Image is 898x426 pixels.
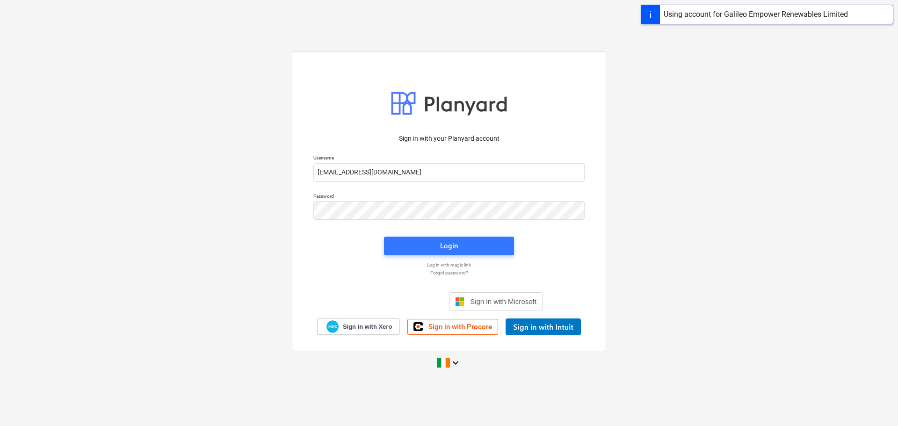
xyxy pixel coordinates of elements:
[317,318,400,335] a: Sign in with Xero
[470,297,536,305] span: Sign in with Microsoft
[313,155,585,163] p: Username
[455,297,464,306] img: Microsoft logo
[428,323,492,331] span: Sign in with Procore
[384,237,514,255] button: Login
[450,357,461,368] i: keyboard_arrow_down
[313,163,585,182] input: Username
[351,291,446,312] iframe: Sign in with Google Button
[313,193,585,201] p: Password
[440,240,458,252] div: Login
[309,262,589,268] a: Log in with magic link
[407,319,498,335] a: Sign in with Procore
[313,134,585,144] p: Sign in with your Planyard account
[309,270,589,276] a: Forgot password?
[326,320,339,333] img: Xero logo
[664,9,848,20] div: Using account for Galileo Empower Renewables Limited
[343,323,392,331] span: Sign in with Xero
